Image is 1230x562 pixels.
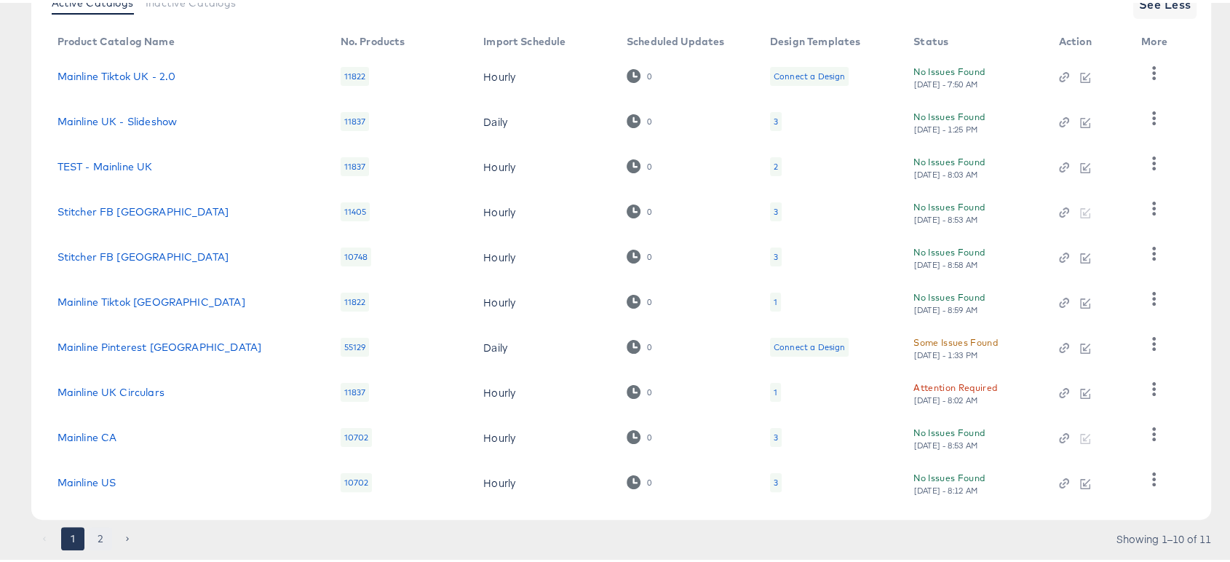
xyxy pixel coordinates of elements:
div: 0 [646,68,652,79]
td: Hourly [472,367,615,412]
div: 0 [646,204,652,214]
div: 11405 [341,199,370,218]
div: 0 [646,249,652,259]
a: Mainline UK Circulars [57,384,164,395]
div: 3 [774,474,778,486]
div: 0 [627,111,652,125]
td: Daily [472,322,615,367]
div: 10748 [341,245,372,264]
a: Stitcher FB [GEOGRAPHIC_DATA] [57,203,229,215]
td: Hourly [472,231,615,277]
div: 3 [774,113,778,124]
div: 0 [627,337,652,351]
div: 0 [627,247,652,261]
div: Some Issues Found [913,332,998,347]
a: Mainline Tiktok UK - 2.0 [57,68,176,79]
div: 11822 [341,290,370,309]
div: 0 [627,427,652,441]
div: 3 [774,203,778,215]
button: Go to next page [116,524,140,547]
div: 0 [627,66,652,80]
div: 3 [774,248,778,260]
td: Hourly [472,277,615,322]
div: Connect a Design [774,68,845,79]
div: No. Products [341,33,405,44]
div: 0 [646,159,652,169]
div: 0 [627,382,652,396]
div: 3 [770,109,782,128]
div: Connect a Design [770,335,849,354]
div: Scheduled Updates [627,33,725,44]
div: 1 [770,380,781,399]
div: 0 [646,430,652,440]
div: Connect a Design [770,64,849,83]
div: 3 [770,470,782,489]
div: 11822 [341,64,370,83]
div: 11837 [341,109,370,128]
div: 2 [770,154,782,173]
td: Hourly [472,51,615,96]
div: Design Templates [770,33,860,44]
td: Hourly [472,457,615,502]
div: 0 [627,292,652,306]
div: 3 [774,429,778,440]
div: 0 [627,202,652,215]
div: 0 [646,475,652,485]
div: Product Catalog Name [57,33,175,44]
div: 11837 [341,380,370,399]
div: 0 [627,472,652,486]
a: Stitcher FB [GEOGRAPHIC_DATA] [57,248,229,260]
div: 1 [774,293,777,305]
td: Hourly [472,141,615,186]
div: 1 [770,290,781,309]
a: Mainline UK - Slideshow [57,113,177,124]
td: Hourly [472,186,615,231]
button: Attention Required[DATE] - 8:02 AM [913,377,997,403]
div: 55129 [341,335,370,354]
div: 0 [646,339,652,349]
div: 0 [646,384,652,395]
a: Mainline US [57,474,116,486]
div: 0 [627,157,652,170]
div: 10702 [341,425,373,444]
div: [DATE] - 1:33 PM [913,347,979,357]
a: Mainline CA [57,429,117,440]
td: Daily [472,96,615,141]
th: Status [902,28,1047,51]
button: page 1 [61,524,84,547]
button: Some Issues Found[DATE] - 1:33 PM [913,332,998,357]
th: More [1130,28,1185,51]
div: 0 [646,294,652,304]
div: 11837 [341,154,370,173]
div: 1 [774,384,777,395]
a: Mainline Pinterest [GEOGRAPHIC_DATA] [57,339,261,350]
div: Showing 1–10 of 11 [1115,531,1211,541]
button: Go to page 2 [89,524,112,547]
div: 3 [770,199,782,218]
div: Connect a Design [774,339,845,350]
div: 2 [774,158,778,170]
nav: pagination navigation [31,524,142,547]
div: 10702 [341,470,373,489]
div: [DATE] - 8:02 AM [913,392,979,403]
div: 3 [770,425,782,444]
a: TEST - Mainline UK [57,158,153,170]
div: Attention Required [913,377,997,392]
th: Action [1047,28,1130,51]
div: 3 [770,245,782,264]
div: 0 [646,114,652,124]
td: Hourly [472,412,615,457]
a: Mainline Tiktok [GEOGRAPHIC_DATA] [57,293,245,305]
div: Import Schedule [483,33,566,44]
